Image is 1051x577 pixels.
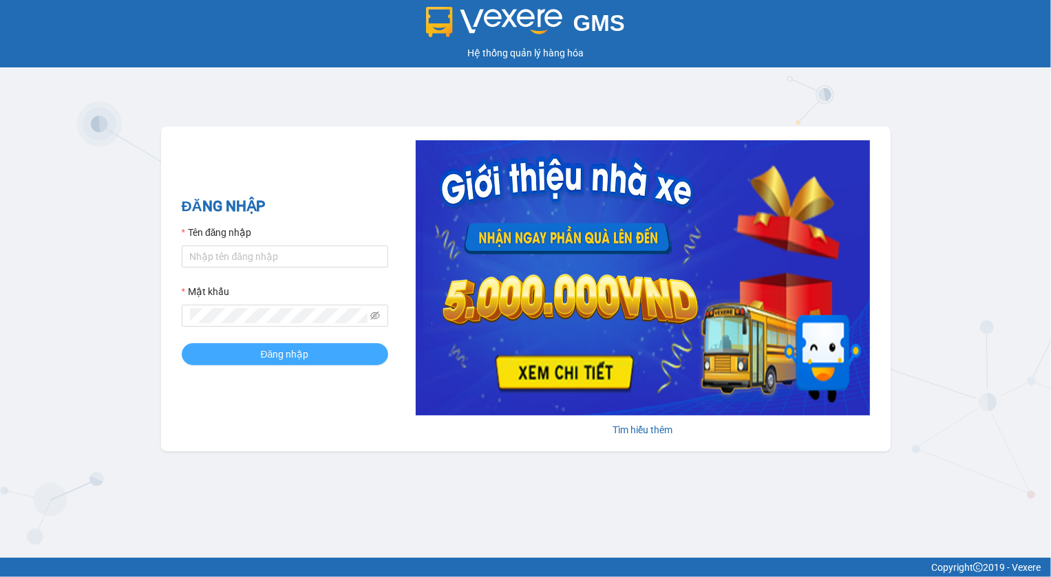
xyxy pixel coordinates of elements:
span: Đăng nhập [261,347,309,362]
h2: ĐĂNG NHẬP [182,195,388,218]
span: eye-invisible [370,311,380,320]
img: banner-0 [416,140,870,415]
div: Tìm hiểu thêm [416,422,870,437]
a: GMS [426,21,625,32]
span: GMS [573,10,625,36]
div: Hệ thống quản lý hàng hóa [3,45,1048,61]
input: Mật khẩu [190,308,368,323]
div: Copyright 2019 - Vexere [10,560,1041,575]
label: Tên đăng nhập [182,225,252,240]
input: Tên đăng nhập [182,246,388,268]
label: Mật khẩu [182,284,229,299]
button: Đăng nhập [182,343,388,365]
span: copyright [973,563,983,572]
img: logo 2 [426,7,562,37]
